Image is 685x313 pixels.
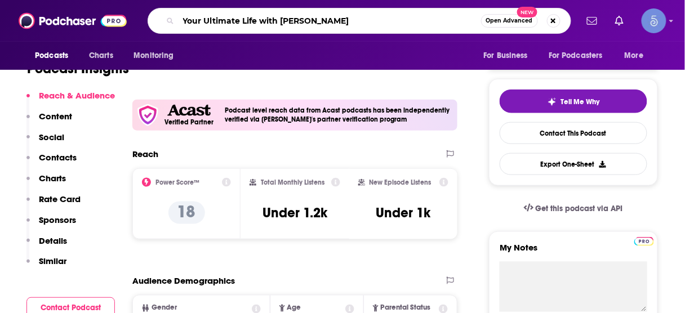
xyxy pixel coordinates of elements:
[126,45,188,66] button: open menu
[134,48,174,64] span: Monitoring
[263,204,327,221] h3: Under 1.2k
[89,48,113,64] span: Charts
[39,194,81,204] p: Rate Card
[287,305,301,312] span: Age
[549,48,603,64] span: For Podcasters
[26,214,76,235] button: Sponsors
[541,45,619,66] button: open menu
[39,256,66,266] p: Similar
[27,45,83,66] button: open menu
[26,173,66,194] button: Charts
[152,305,177,312] span: Gender
[381,305,431,312] span: Parental Status
[132,149,158,159] h2: Reach
[132,275,235,286] h2: Audience Demographics
[39,214,76,225] p: Sponsors
[625,48,644,64] span: More
[82,45,120,66] a: Charts
[26,111,72,132] button: Content
[225,106,453,123] h4: Podcast level reach data from Acast podcasts has been independently verified via [PERSON_NAME]'s ...
[500,153,647,175] button: Export One-Sheet
[500,242,647,262] label: My Notes
[179,12,481,30] input: Search podcasts, credits, & more...
[582,11,602,30] a: Show notifications dropdown
[39,235,67,246] p: Details
[39,90,115,101] p: Reach & Audience
[500,122,647,144] a: Contact This Podcast
[642,8,666,33] button: Show profile menu
[486,18,533,24] span: Open Advanced
[164,119,213,126] h5: Verified Partner
[39,132,64,142] p: Social
[168,202,205,224] p: 18
[642,8,666,33] img: User Profile
[515,195,632,222] a: Get this podcast via API
[548,97,557,106] img: tell me why sparkle
[26,152,77,173] button: Contacts
[148,8,571,34] div: Search podcasts, credits, & more...
[536,204,623,213] span: Get this podcast via API
[500,90,647,113] button: tell me why sparkleTell Me Why
[517,7,537,17] span: New
[261,178,324,186] h2: Total Monthly Listens
[26,235,67,256] button: Details
[167,105,210,117] img: Acast
[39,173,66,184] p: Charts
[35,48,68,64] span: Podcasts
[26,90,115,111] button: Reach & Audience
[26,256,66,276] button: Similar
[634,237,654,246] img: Podchaser Pro
[370,178,432,186] h2: New Episode Listens
[376,204,430,221] h3: Under 1k
[634,235,654,246] a: Pro website
[39,111,72,122] p: Content
[475,45,542,66] button: open menu
[561,97,600,106] span: Tell Me Why
[617,45,658,66] button: open menu
[155,178,199,186] h2: Power Score™
[483,48,528,64] span: For Business
[26,132,64,153] button: Social
[26,194,81,214] button: Rate Card
[19,10,127,32] img: Podchaser - Follow, Share and Rate Podcasts
[39,152,77,163] p: Contacts
[481,14,538,28] button: Open AdvancedNew
[137,104,159,126] img: verfied icon
[642,8,666,33] span: Logged in as Spiral5-G1
[611,11,628,30] a: Show notifications dropdown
